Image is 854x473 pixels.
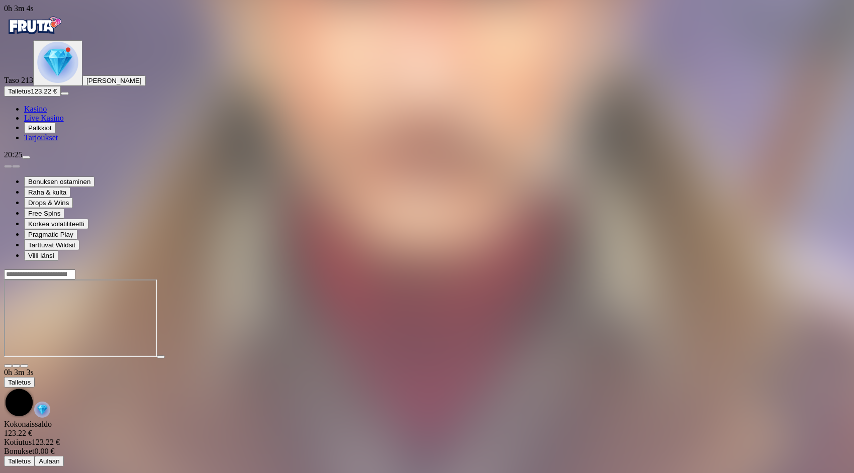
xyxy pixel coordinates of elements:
[24,250,58,261] button: Villi länsi
[28,220,84,228] span: Korkea volatiliteetti
[28,178,90,185] span: Bonuksen ostaminen
[20,364,28,367] button: fullscreen icon
[4,420,850,466] div: Game menu content
[24,133,58,142] a: gift-inverted iconTarjoukset
[4,364,12,367] button: close icon
[22,156,30,159] button: menu
[4,165,12,168] button: prev slide
[4,429,850,438] div: 123.22 €
[28,231,73,238] span: Pragmatic Play
[4,368,850,420] div: Game menu
[31,87,57,95] span: 123.22 €
[61,92,69,95] button: menu
[8,379,31,386] span: Talletus
[12,364,20,367] button: chevron-down icon
[4,279,157,357] iframe: Wild West Gold
[4,86,61,97] button: Talletusplus icon123.22 €
[24,198,73,208] button: Drops & Wins
[8,87,31,95] span: Talletus
[4,13,64,38] img: Fruta
[28,252,54,259] span: Villi länsi
[4,150,22,159] span: 20:25
[4,377,35,388] button: Talletus
[28,199,69,207] span: Drops & Wins
[4,76,33,84] span: Taso 213
[35,456,64,466] button: Aulaan
[4,447,34,455] span: Bonukset
[157,355,165,358] button: play icon
[4,4,34,13] span: user session time
[4,269,75,279] input: Search
[4,438,850,447] div: 123.22 €
[4,447,850,456] div: 0.00 €
[12,165,20,168] button: next slide
[4,368,34,376] span: user session time
[28,210,60,217] span: Free Spins
[8,457,31,465] span: Talletus
[4,13,850,142] nav: Primary
[4,456,35,466] button: Talletus
[39,457,60,465] span: Aulaan
[4,438,32,446] span: Kotiutus
[82,75,146,86] button: [PERSON_NAME]
[24,105,47,113] span: Kasino
[24,133,58,142] span: Tarjoukset
[28,188,66,196] span: Raha & kulta
[24,105,47,113] a: diamond iconKasino
[24,208,64,219] button: Free Spins
[28,241,75,249] span: Tarttuvat Wildsit
[34,402,50,418] img: reward-icon
[24,229,77,240] button: Pragmatic Play
[24,114,64,122] span: Live Kasino
[37,42,78,83] img: level unlocked
[33,40,82,86] button: level unlocked
[28,124,52,132] span: Palkkiot
[24,240,79,250] button: Tarttuvat Wildsit
[24,114,64,122] a: poker-chip iconLive Kasino
[24,219,88,229] button: Korkea volatiliteetti
[24,176,94,187] button: Bonuksen ostaminen
[86,77,142,84] span: [PERSON_NAME]
[4,31,64,40] a: Fruta
[4,420,850,438] div: Kokonaissaldo
[24,123,56,133] button: reward iconPalkkiot
[24,187,70,198] button: Raha & kulta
